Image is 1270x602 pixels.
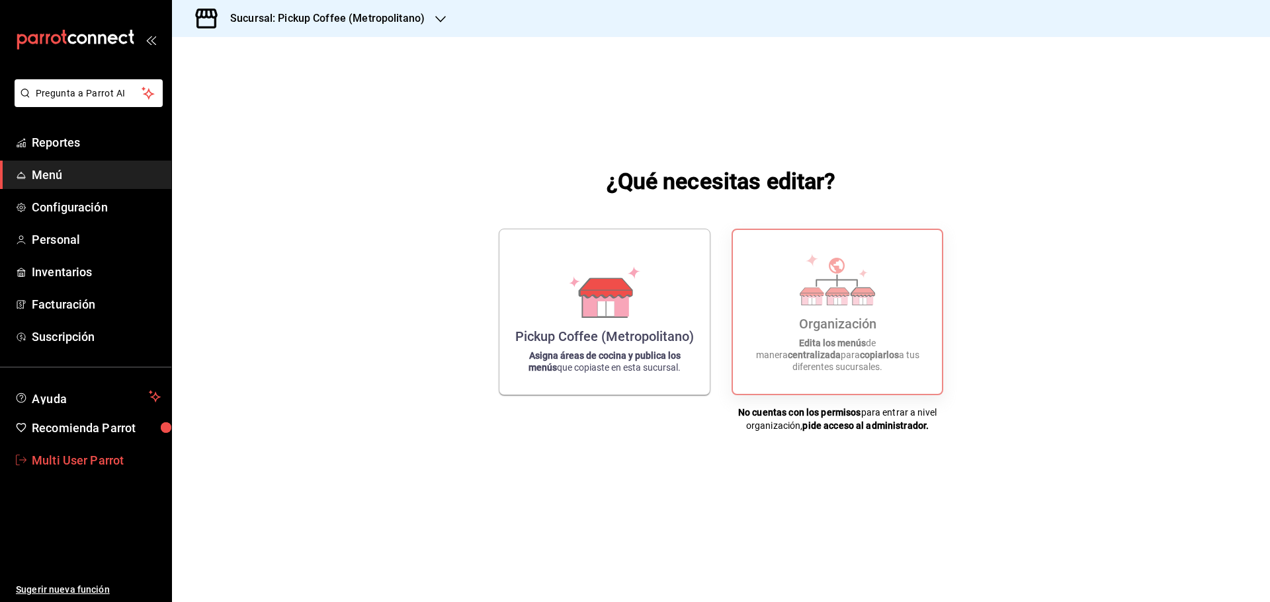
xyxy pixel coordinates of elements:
strong: copiarlos [860,350,899,360]
span: Reportes [32,133,161,151]
div: Organización [799,316,876,332]
a: Pregunta a Parrot AI [9,96,163,110]
strong: Asigna áreas de cocina y publica los menús [529,350,681,373]
h3: Sucursal: Pickup Coffee (Metropolitano) [220,11,425,26]
h1: ¿Qué necesitas editar? [607,165,836,197]
strong: No cuentas con los permisos [738,407,861,418]
span: Personal [32,231,161,248]
span: Multi User Parrot [32,451,161,469]
p: que copiaste en esta sucursal. [515,350,694,373]
button: Pregunta a Parrot AI [15,79,163,107]
p: de manera para a tus diferentes sucursales. [749,337,926,373]
strong: pide acceso al administrador. [802,420,929,431]
div: para entrar a nivel organización, [732,406,943,432]
span: Suscripción [32,328,161,346]
strong: Edita los menús [799,338,866,348]
strong: centralizada [788,350,841,360]
div: Pickup Coffee (Metropolitano) [515,328,694,344]
span: Inventarios [32,263,161,281]
span: Ayuda [32,389,144,404]
span: Configuración [32,198,161,216]
span: Recomienda Parrot [32,419,161,437]
button: open_drawer_menu [146,34,156,45]
span: Facturación [32,295,161,313]
span: Pregunta a Parrot AI [36,87,142,100]
span: Sugerir nueva función [16,583,161,597]
span: Menú [32,166,161,184]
